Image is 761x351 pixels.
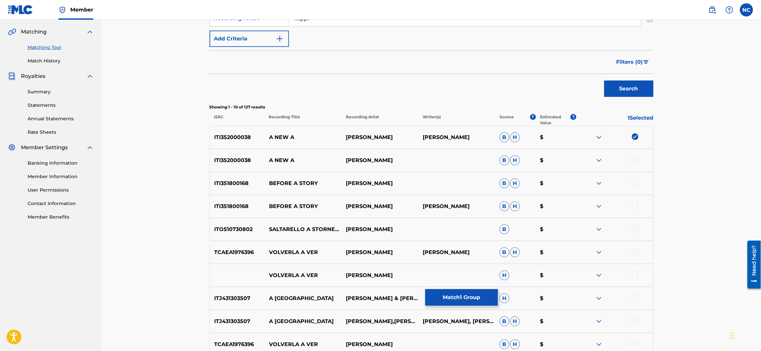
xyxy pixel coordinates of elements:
span: Royalties [21,72,45,80]
img: expand [595,294,603,302]
span: B [500,247,509,257]
span: H [510,316,520,326]
p: $ [536,225,576,233]
p: ITJ431303507 [210,317,265,325]
a: Annual Statements [28,115,94,122]
button: Match1 Group [425,289,498,306]
p: Estimated Value [540,114,571,126]
p: $ [536,156,576,164]
img: Top Rightsholder [58,6,66,14]
p: [PERSON_NAME] [418,133,495,141]
p: VOLVERLA A VER [265,340,342,348]
a: Contact Information [28,200,94,207]
p: A [GEOGRAPHIC_DATA] [265,317,342,325]
span: H [510,339,520,349]
p: SALTARELLO A STORNELLO [265,225,342,233]
span: Member [70,6,93,13]
span: B [500,155,509,165]
p: Writer(s) [418,114,495,126]
p: $ [536,340,576,348]
p: [PERSON_NAME] [342,202,418,210]
p: [PERSON_NAME] [418,202,495,210]
p: 1 Selected [576,114,653,126]
img: search [708,6,716,14]
p: $ [536,133,576,141]
img: expand [595,271,603,279]
p: [PERSON_NAME] [342,156,418,164]
img: filter [643,60,649,64]
p: Showing 1 - 10 of 127 results [210,104,654,110]
span: Filters ( 0 ) [616,58,643,66]
img: MLC Logo [8,5,33,14]
a: Matching Tool [28,44,94,51]
p: Recording Artist [342,114,418,126]
a: Member Information [28,173,94,180]
a: User Permissions [28,187,94,194]
p: $ [536,294,576,302]
p: TCAEA1976396 [210,340,265,348]
img: 9d2ae6d4665cec9f34b9.svg [276,35,284,43]
img: expand [595,202,603,210]
img: expand [595,248,603,256]
span: Matching [21,28,47,36]
img: expand [86,28,94,36]
img: help [726,6,733,14]
p: ITI352000038 [210,156,265,164]
a: Statements [28,102,94,109]
a: Member Benefits [28,214,94,221]
p: $ [536,179,576,187]
p: [PERSON_NAME] & [PERSON_NAME] [342,294,418,302]
p: A NEW A [265,133,342,141]
p: ITJ431303507 [210,294,265,302]
p: [PERSON_NAME] [342,225,418,233]
span: B [500,224,509,234]
span: H [510,178,520,188]
p: [PERSON_NAME] [342,179,418,187]
button: Search [604,81,654,97]
p: [PERSON_NAME] [342,133,418,141]
p: A [GEOGRAPHIC_DATA] [265,294,342,302]
span: H [510,247,520,257]
a: Public Search [706,3,719,16]
div: Help [723,3,736,16]
iframe: Resource Center [743,238,761,291]
p: [PERSON_NAME] [342,340,418,348]
img: expand [595,317,603,325]
span: H [510,155,520,165]
span: ? [571,114,576,120]
span: H [500,293,509,303]
a: Banking Information [28,160,94,167]
p: TCAEA1976396 [210,248,265,256]
img: Royalties [8,72,16,80]
img: expand [595,225,603,233]
span: B [500,178,509,188]
img: expand [86,144,94,152]
span: Member Settings [21,144,68,152]
img: deselect [632,133,638,140]
span: B [500,316,509,326]
span: B [500,201,509,211]
p: BEFORE A STORY [265,202,342,210]
p: VOLVERLA A VER [265,271,342,279]
span: H [500,270,509,280]
p: BEFORE A STORY [265,179,342,187]
img: expand [595,156,603,164]
span: H [510,201,520,211]
p: ISRC [210,114,265,126]
p: ITI352000038 [210,133,265,141]
p: $ [536,202,576,210]
img: expand [595,133,603,141]
p: Source [500,114,514,126]
p: $ [536,271,576,279]
p: $ [536,317,576,325]
p: [PERSON_NAME], [PERSON_NAME], [PERSON_NAME] [418,317,495,325]
p: A NEW A [265,156,342,164]
a: Rate Sheets [28,129,94,136]
img: Matching [8,28,16,36]
button: Add Criteria [210,31,289,47]
p: [PERSON_NAME] [342,271,418,279]
p: [PERSON_NAME] [418,248,495,256]
span: ? [530,114,536,120]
